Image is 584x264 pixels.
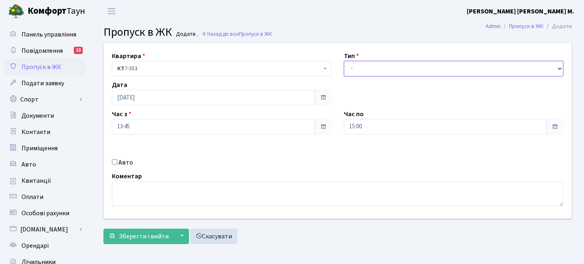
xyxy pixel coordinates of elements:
[239,30,272,38] span: Пропуск в ЖК
[4,26,85,43] a: Панель управління
[4,173,85,189] a: Квитанції
[21,128,50,136] span: Контакти
[21,30,76,39] span: Панель управління
[4,43,85,59] a: Повідомлення13
[118,158,133,167] label: Авто
[4,221,85,238] a: [DOMAIN_NAME]
[28,4,85,18] span: Таун
[21,111,54,120] span: Документи
[112,51,145,61] label: Квартира
[4,108,85,124] a: Документи
[103,229,174,244] button: Зберегти і вийти
[21,63,61,71] span: Пропуск в ЖК
[21,79,64,88] span: Подати заявку
[467,6,574,16] a: [PERSON_NAME] [PERSON_NAME] М.
[4,156,85,173] a: Авто
[4,91,85,108] a: Спорт
[101,4,122,18] button: Переключити навігацію
[473,18,584,35] nav: breadcrumb
[21,176,51,185] span: Квитанції
[21,144,58,153] span: Приміщення
[112,80,127,90] label: Дата
[4,140,85,156] a: Приміщення
[21,46,63,55] span: Повідомлення
[4,75,85,91] a: Подати заявку
[190,229,237,244] a: Скасувати
[4,59,85,75] a: Пропуск в ЖК
[117,65,322,73] span: <b>КТ</b>&nbsp;&nbsp;&nbsp;&nbsp;7-353
[103,24,172,40] span: Пропуск в ЖК
[112,61,332,76] span: <b>КТ</b>&nbsp;&nbsp;&nbsp;&nbsp;7-353
[21,160,36,169] span: Авто
[4,189,85,205] a: Оплати
[509,22,543,30] a: Пропуск в ЖК
[344,109,364,119] label: Час по
[467,7,574,16] b: [PERSON_NAME] [PERSON_NAME] М.
[8,3,24,19] img: logo.png
[117,65,125,73] b: КТ
[28,4,67,17] b: Комфорт
[21,193,43,201] span: Оплати
[344,51,359,61] label: Тип
[74,47,83,54] div: 13
[21,241,49,250] span: Орендарі
[112,171,142,181] label: Коментар
[4,238,85,254] a: Орендарі
[4,205,85,221] a: Особові рахунки
[119,232,169,241] span: Зберегти і вийти
[4,124,85,140] a: Контакти
[21,209,69,218] span: Особові рахунки
[112,109,131,119] label: Час з
[174,31,198,38] small: Додати .
[485,22,500,30] a: Admin
[202,30,272,38] a: Назад до всіхПропуск в ЖК
[543,22,572,31] li: Додати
